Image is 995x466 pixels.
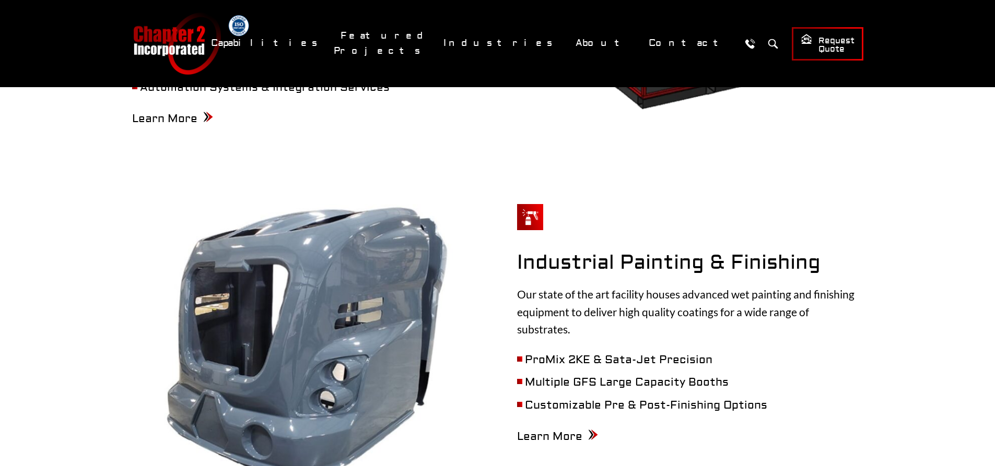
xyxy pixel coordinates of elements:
button: Search [764,34,783,53]
a: Capabilities [204,32,329,54]
h2: Industrial Painting & Finishing [517,251,863,275]
span: Request Quote [801,33,854,55]
li: ProMix 2KE & Sata-Jet Precision [517,351,863,369]
a: Learn More [132,112,213,126]
a: Request Quote [792,27,863,61]
p: Our state of the art facility houses advanced wet painting and finishing equipment to deliver hig... [517,285,863,338]
a: Featured Projects [334,25,431,62]
a: Call Us [741,34,760,53]
li: Automation Systems & Integration Services [132,79,478,97]
li: Customizable Pre & Post-Finishing Options [517,397,863,414]
a: Learn More [517,429,598,444]
a: Contact [642,32,735,54]
li: Multiple GFS Large Capacity Booths [517,374,863,391]
a: About [569,32,637,54]
a: Chapter 2 Incorporated [132,13,221,75]
a: Industries [437,32,564,54]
